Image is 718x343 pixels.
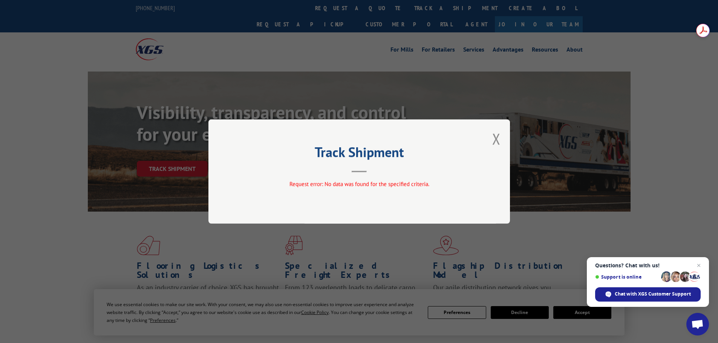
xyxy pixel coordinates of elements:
h2: Track Shipment [246,147,472,161]
button: Close modal [492,129,501,149]
span: Questions? Chat with us! [595,262,701,268]
span: Support is online [595,274,658,280]
span: Close chat [694,261,703,270]
div: Chat with XGS Customer Support [595,287,701,302]
span: Chat with XGS Customer Support [615,291,691,297]
div: Open chat [686,313,709,335]
span: Request error: No data was found for the specified criteria. [289,180,429,188]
